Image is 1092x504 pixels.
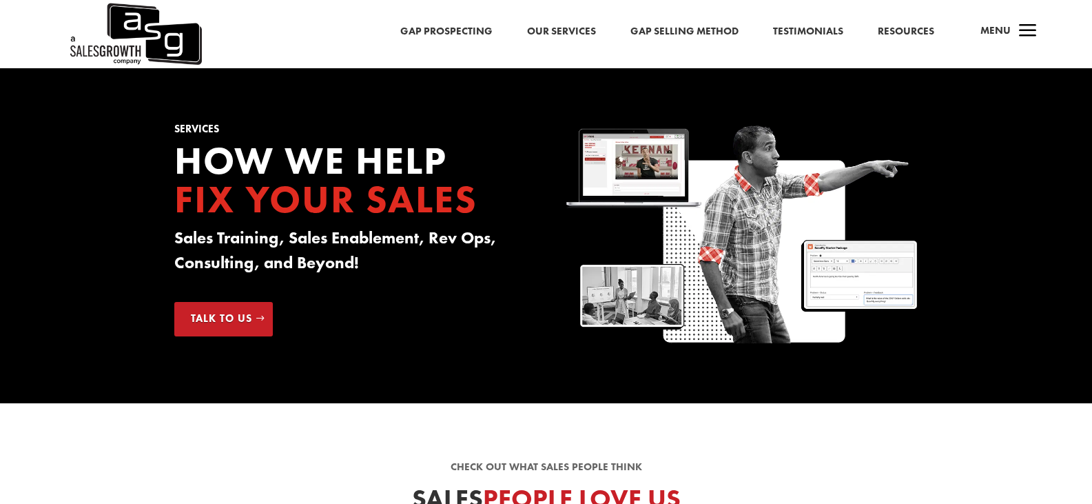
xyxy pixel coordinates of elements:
h2: How we Help [174,141,526,225]
a: Gap Prospecting [400,23,493,41]
a: Talk to Us [174,302,273,336]
p: Check out what sales people think [174,459,918,476]
a: Gap Selling Method [630,23,739,41]
span: Menu [980,23,1011,37]
h1: Services [174,124,526,141]
span: a [1014,18,1042,46]
span: Fix your Sales [174,174,477,224]
img: Sales Growth Keenan [566,124,918,347]
a: Resources [878,23,934,41]
h3: Sales Training, Sales Enablement, Rev Ops, Consulting, and Beyond! [174,225,526,282]
a: Testimonials [773,23,843,41]
a: Our Services [527,23,596,41]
